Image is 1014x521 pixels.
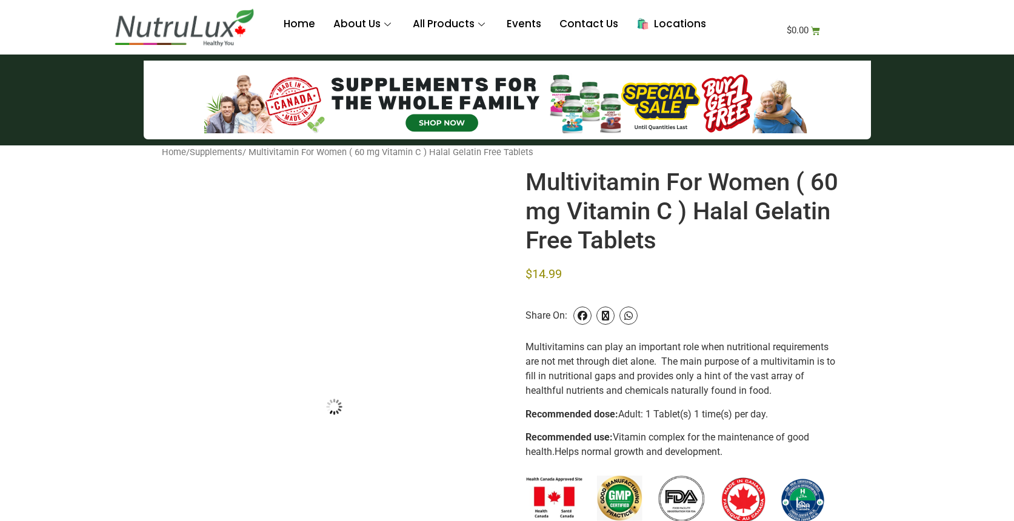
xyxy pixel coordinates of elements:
[525,291,567,340] span: Share On:
[525,408,618,420] b: Recommended dose:
[525,168,841,255] h1: Multivitamin For Women ( 60 mg Vitamin C ) Halal Gelatin Free Tablets
[787,25,809,36] bdi: 0.00
[162,145,853,159] nav: Breadcrumb
[525,267,532,281] span: $
[787,25,792,36] span: $
[525,431,809,457] span: Vitamin complex for the maintenance of good health.
[162,147,186,158] a: Home
[190,147,242,158] a: Supplements
[525,431,613,443] b: Recommended use:
[772,19,835,42] a: $0.00
[525,341,835,396] span: Multivitamins can play an important role when nutritional requirements are not met through diet a...
[618,408,768,420] span: Adult: 1 Tablet(s) 1 time(s) per day.
[525,267,562,281] bdi: 14.99
[555,446,722,457] span: Helps normal growth and development.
